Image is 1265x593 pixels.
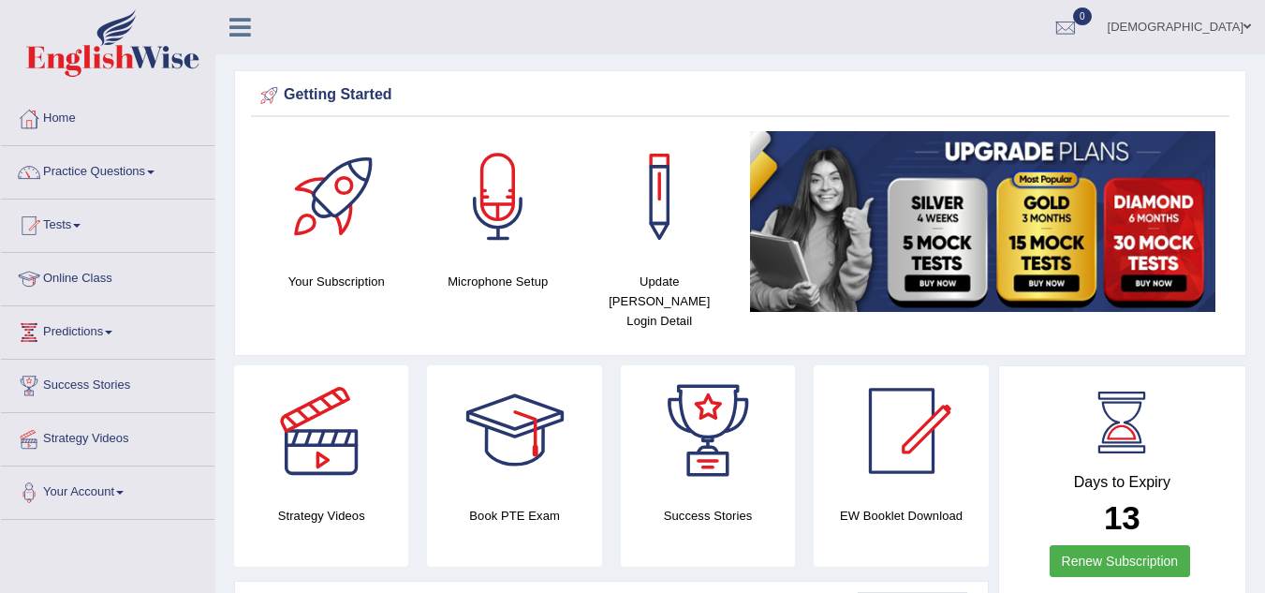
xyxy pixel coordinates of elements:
[234,506,408,526] h4: Strategy Videos
[427,272,570,291] h4: Microphone Setup
[1,467,214,513] a: Your Account
[1,146,214,193] a: Practice Questions
[1,200,214,246] a: Tests
[265,272,408,291] h4: Your Subscription
[1,413,214,460] a: Strategy Videos
[1073,7,1092,25] span: 0
[1,253,214,300] a: Online Class
[1,360,214,407] a: Success Stories
[814,506,988,526] h4: EW Booklet Download
[1020,474,1225,491] h4: Days to Expiry
[1,93,214,140] a: Home
[750,131,1216,312] img: small5.jpg
[256,82,1225,110] div: Getting Started
[1,306,214,353] a: Predictions
[1050,545,1191,577] a: Renew Subscription
[427,506,601,526] h4: Book PTE Exam
[588,272,731,331] h4: Update [PERSON_NAME] Login Detail
[1104,499,1140,536] b: 13
[621,506,795,526] h4: Success Stories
